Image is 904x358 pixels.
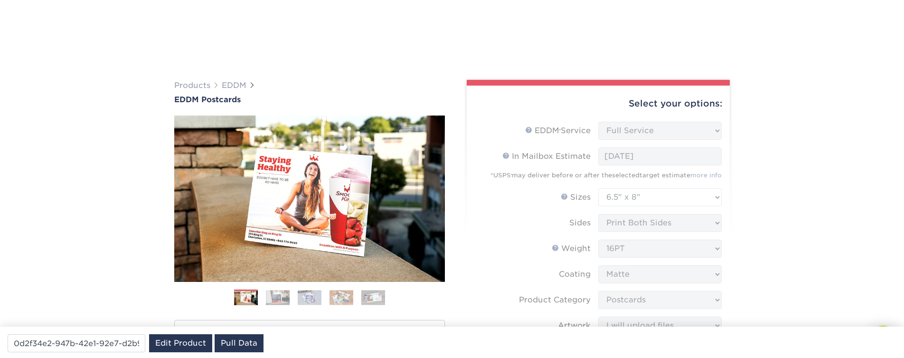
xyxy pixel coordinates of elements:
[174,95,445,104] a: EDDM Postcards
[474,86,722,122] div: Select your options:
[361,290,385,305] img: EDDM 05
[266,290,290,305] img: EDDM 02
[174,81,210,90] a: Products
[175,320,444,345] h2: Product Description
[872,326,895,348] div: Open Intercom Messenger
[174,95,241,104] span: EDDM Postcards
[149,334,212,352] a: Edit Product
[298,290,321,305] img: EDDM 03
[215,334,264,352] a: Pull Data
[222,81,246,90] a: EDDM
[330,290,353,305] img: EDDM 04
[234,290,258,307] img: EDDM 01
[174,105,445,292] img: EDDM Postcards 01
